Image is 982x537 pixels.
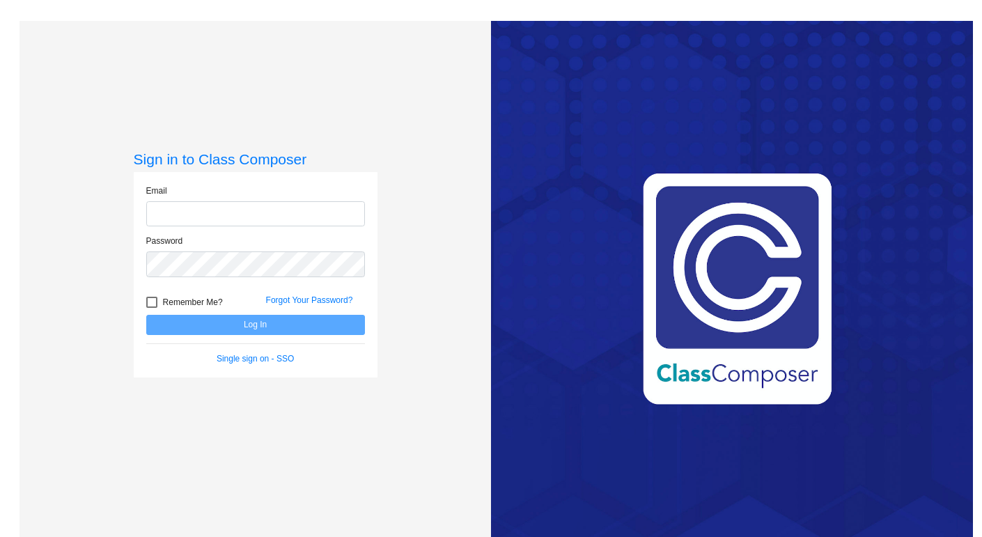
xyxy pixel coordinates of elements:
a: Forgot Your Password? [266,295,353,305]
button: Log In [146,315,365,335]
a: Single sign on - SSO [217,354,294,364]
label: Password [146,235,183,247]
label: Email [146,185,167,197]
h3: Sign in to Class Composer [134,150,377,168]
span: Remember Me? [163,294,223,311]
